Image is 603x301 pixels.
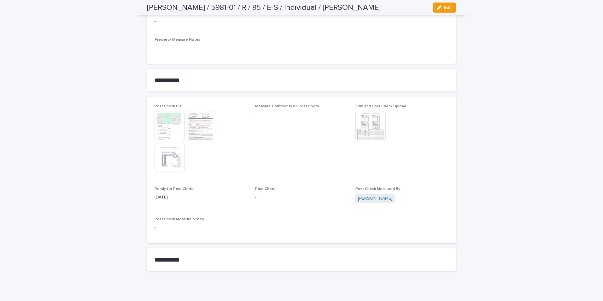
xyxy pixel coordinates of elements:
a: [PERSON_NAME] [358,195,392,202]
p: - [155,224,448,231]
span: Post Check Measured By: [355,187,401,191]
p: - [255,115,348,122]
span: Pre Check Measured By: [155,12,198,15]
span: Precheck Measure Notes [155,38,200,42]
span: Post Check Measure Notes [155,217,204,221]
span: Ready for Post Check [155,187,194,191]
p: [DATE] [155,194,248,201]
p: - [155,18,248,25]
span: Measure Comments on Post Check [255,104,319,108]
h2: [PERSON_NAME] / 5981-01 / R / 85 / E-S / Individual / [PERSON_NAME] [147,3,381,12]
span: Edit [444,5,452,10]
span: Post Check [255,187,276,191]
p: - [255,194,348,201]
span: Trim and Post Check Upload [355,104,406,108]
span: Post Check PDF [155,104,184,108]
button: Edit [433,3,456,13]
p: - [155,44,448,51]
